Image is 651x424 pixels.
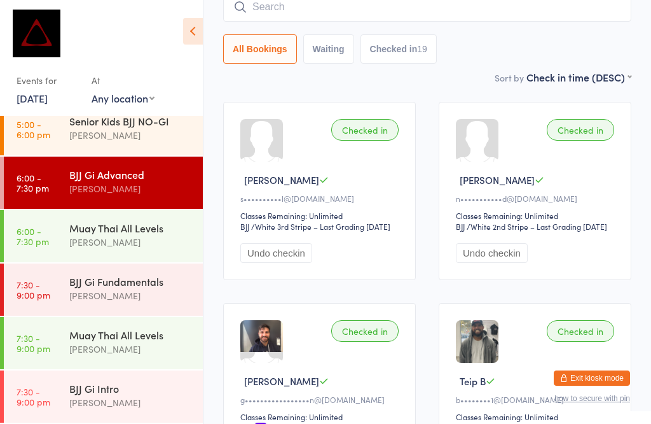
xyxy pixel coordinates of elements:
[240,221,249,232] div: BJJ
[69,288,192,303] div: [PERSON_NAME]
[69,328,192,342] div: Muay Thai All Levels
[69,274,192,288] div: BJJ Gi Fundamentals
[240,411,402,422] div: Classes Remaining: Unlimited
[460,173,535,187] span: [PERSON_NAME]
[17,119,50,139] time: 5:00 - 6:00 pm
[456,221,465,232] div: BJJ
[17,279,50,300] time: 7:30 - 9:00 pm
[69,342,192,357] div: [PERSON_NAME]
[417,44,427,54] div: 19
[554,394,630,403] button: how to secure with pin
[547,119,614,141] div: Checked in
[456,243,528,263] button: Undo checkin
[467,221,607,232] span: / White 2nd Stripe – Last Grading [DATE]
[4,371,203,423] a: 7:30 -9:00 pmBJJ Gi Intro[PERSON_NAME]
[495,71,524,84] label: Sort by
[223,34,297,64] button: All Bookings
[240,320,283,352] img: image1539394509.png
[69,395,192,410] div: [PERSON_NAME]
[69,381,192,395] div: BJJ Gi Intro
[69,128,192,143] div: [PERSON_NAME]
[244,374,319,388] span: [PERSON_NAME]
[331,320,399,342] div: Checked in
[240,210,402,221] div: Classes Remaining: Unlimited
[331,119,399,141] div: Checked in
[360,34,437,64] button: Checked in19
[17,91,48,105] a: [DATE]
[526,70,631,84] div: Check in time (DESC)
[4,317,203,369] a: 7:30 -9:00 pmMuay Thai All Levels[PERSON_NAME]
[547,320,614,342] div: Checked in
[456,193,618,204] div: n•••••••••••d@[DOMAIN_NAME]
[240,394,402,405] div: g•••••••••••••••••n@[DOMAIN_NAME]
[69,181,192,196] div: [PERSON_NAME]
[303,34,354,64] button: Waiting
[17,70,79,91] div: Events for
[17,226,49,246] time: 6:00 - 7:30 pm
[92,91,154,105] div: Any location
[456,394,618,405] div: b••••••••1@[DOMAIN_NAME]
[69,221,192,235] div: Muay Thai All Levels
[240,243,312,263] button: Undo checkin
[244,173,319,187] span: [PERSON_NAME]
[69,114,192,128] div: Senior Kids BJJ NO-GI
[69,167,192,181] div: BJJ Gi Advanced
[4,103,203,155] a: 5:00 -6:00 pmSenior Kids BJJ NO-GI[PERSON_NAME]
[240,193,402,204] div: s••••••••••l@[DOMAIN_NAME]
[456,320,498,363] img: image1657069639.png
[4,264,203,316] a: 7:30 -9:00 pmBJJ Gi Fundamentals[PERSON_NAME]
[17,333,50,353] time: 7:30 - 9:00 pm
[456,210,618,221] div: Classes Remaining: Unlimited
[17,386,50,407] time: 7:30 - 9:00 pm
[4,157,203,209] a: 6:00 -7:30 pmBJJ Gi Advanced[PERSON_NAME]
[460,374,486,388] span: Teip B
[4,210,203,262] a: 6:00 -7:30 pmMuay Thai All Levels[PERSON_NAME]
[554,371,630,386] button: Exit kiosk mode
[92,70,154,91] div: At
[17,173,49,193] time: 6:00 - 7:30 pm
[251,221,390,232] span: / White 3rd Stripe – Last Grading [DATE]
[69,235,192,250] div: [PERSON_NAME]
[13,10,60,57] img: Dominance MMA Thomastown
[456,411,618,422] div: Classes Remaining: Unlimited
